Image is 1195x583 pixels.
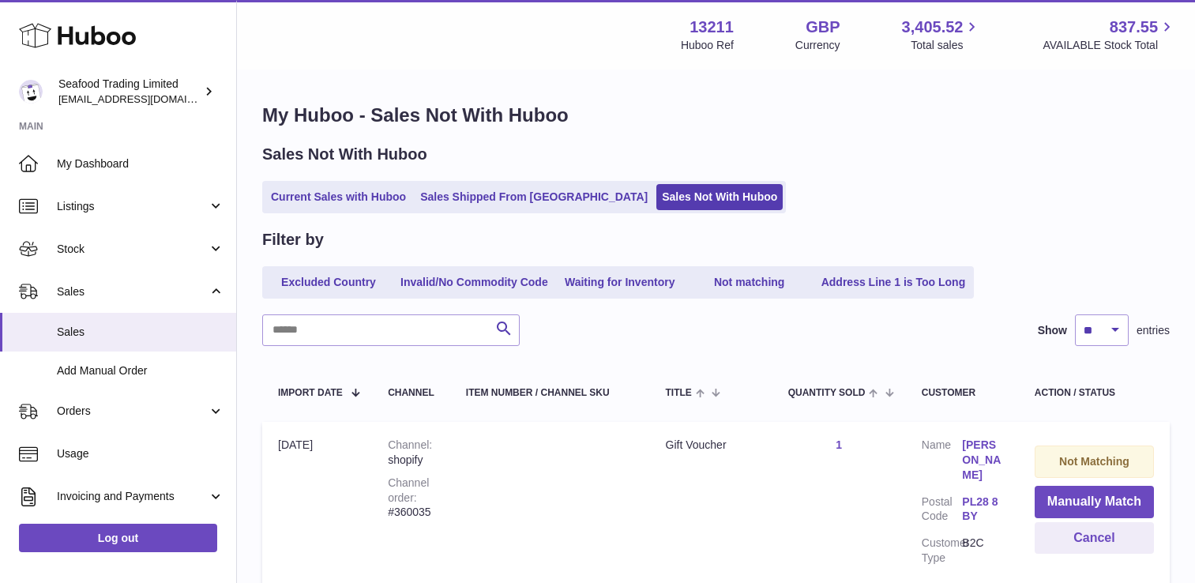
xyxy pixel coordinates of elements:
a: Address Line 1 is Too Long [816,269,971,295]
span: Quantity Sold [788,388,866,398]
span: 3,405.52 [902,17,964,38]
span: My Dashboard [57,156,224,171]
strong: 13211 [690,17,734,38]
a: Not matching [686,269,813,295]
button: Cancel [1035,522,1154,555]
a: Log out [19,524,217,552]
a: 837.55 AVAILABLE Stock Total [1043,17,1176,53]
h2: Sales Not With Huboo [262,144,427,165]
span: Usage [57,446,224,461]
dd: B2C [962,536,1003,566]
div: Customer [922,388,1003,398]
dt: Postal Code [922,495,963,528]
span: Import date [278,388,343,398]
span: entries [1137,323,1170,338]
a: PL28 8BY [962,495,1003,525]
a: 3,405.52 Total sales [902,17,982,53]
span: Orders [57,404,208,419]
h1: My Huboo - Sales Not With Huboo [262,103,1170,128]
a: Excluded Country [265,269,392,295]
span: Sales [57,284,208,299]
span: Add Manual Order [57,363,224,378]
dt: Name [922,438,963,487]
a: Sales Not With Huboo [656,184,783,210]
span: Listings [57,199,208,214]
strong: Channel order [388,476,429,504]
strong: Not Matching [1059,455,1129,468]
div: Currency [795,38,840,53]
h2: Filter by [262,229,324,250]
div: #360035 [388,476,434,521]
div: Channel [388,388,434,398]
strong: GBP [806,17,840,38]
div: Huboo Ref [681,38,734,53]
a: Invalid/No Commodity Code [395,269,554,295]
a: Sales Shipped From [GEOGRAPHIC_DATA] [415,184,653,210]
div: shopify [388,438,434,468]
label: Show [1038,323,1067,338]
a: 1 [836,438,842,451]
button: Manually Match [1035,486,1154,518]
span: [EMAIL_ADDRESS][DOMAIN_NAME] [58,92,232,105]
span: Invoicing and Payments [57,489,208,504]
span: 837.55 [1110,17,1158,38]
img: online@rickstein.com [19,80,43,103]
a: Waiting for Inventory [557,269,683,295]
div: Action / Status [1035,388,1154,398]
span: Stock [57,242,208,257]
span: Total sales [911,38,981,53]
div: Item Number / Channel SKU [466,388,634,398]
a: [PERSON_NAME] [962,438,1003,483]
strong: Channel [388,438,432,451]
span: Sales [57,325,224,340]
span: Title [666,388,692,398]
span: AVAILABLE Stock Total [1043,38,1176,53]
dt: Customer Type [922,536,963,566]
a: Current Sales with Huboo [265,184,411,210]
div: Gift Voucher [666,438,757,453]
div: Seafood Trading Limited [58,77,201,107]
